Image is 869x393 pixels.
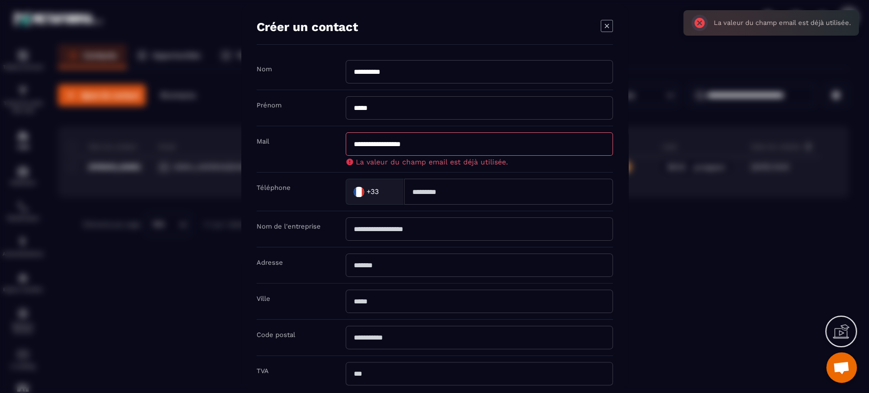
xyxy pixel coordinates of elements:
label: Nom de l'entreprise [257,222,321,230]
label: Mail [257,137,269,145]
img: Country Flag [348,181,369,202]
div: Ouvrir le chat [826,352,857,383]
h4: Créer un contact [257,20,358,34]
input: Search for option [381,184,394,199]
span: La valeur du champ email est déjà utilisée. [356,158,508,166]
label: Ville [257,295,270,302]
label: TVA [257,367,269,375]
label: Adresse [257,259,283,266]
label: Nom [257,65,272,73]
div: Search for option [346,179,404,205]
label: Prénom [257,101,282,109]
label: Téléphone [257,184,291,191]
label: Code postal [257,331,295,339]
span: +33 [366,186,378,196]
